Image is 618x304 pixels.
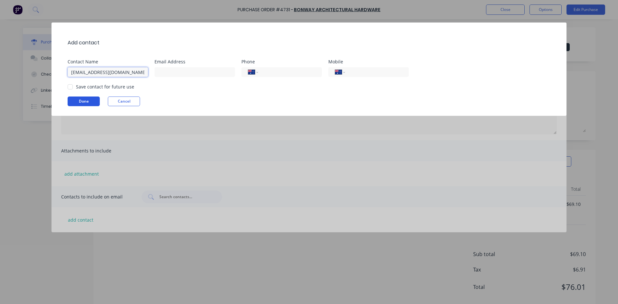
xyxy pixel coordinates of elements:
div: Phone [241,60,328,64]
div: Save contact for future use [76,83,134,90]
div: Email Address [154,60,241,64]
button: Cancel [108,97,140,106]
div: Contact Name [68,60,154,64]
div: Mobile [328,60,415,64]
button: Done [68,97,100,106]
div: Add contact [68,39,99,47]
